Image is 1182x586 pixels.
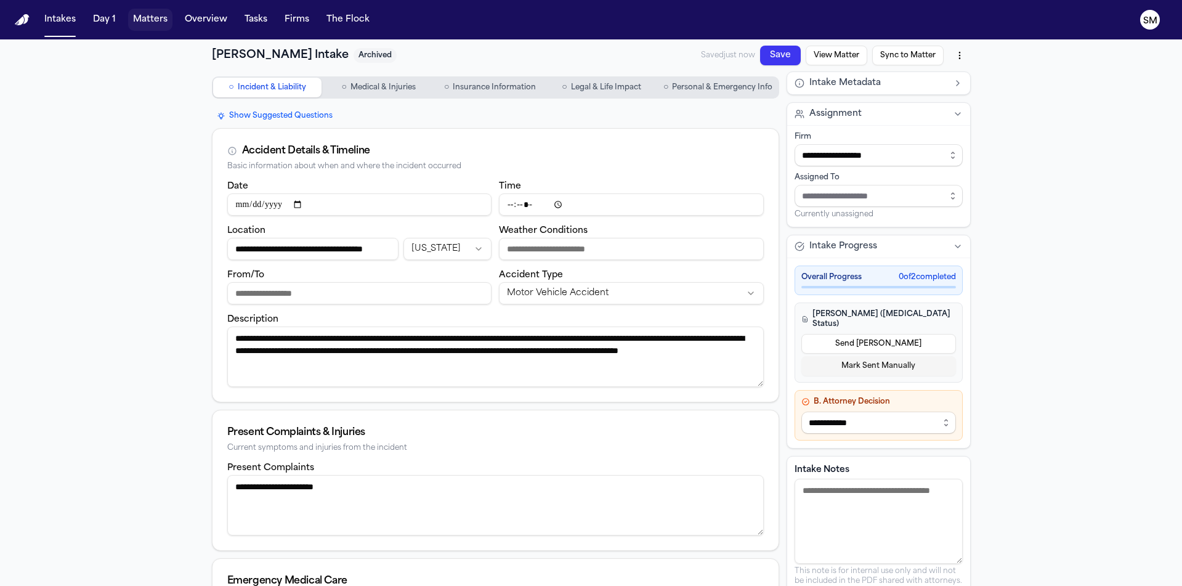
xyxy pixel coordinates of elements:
h1: [PERSON_NAME] Intake [212,47,349,64]
button: Intake Progress [787,235,970,258]
span: Personal & Emergency Info [672,83,772,92]
p: This note is for internal use only and will not be included in the PDF shared with attorneys. [795,566,963,586]
div: Accident Details & Timeline [242,144,370,158]
span: Assignment [809,108,862,120]
span: ○ [444,81,449,94]
div: Present Complaints & Injuries [227,425,764,440]
textarea: Intake notes [795,479,963,564]
label: Location [227,226,265,235]
span: Intake Progress [809,240,877,253]
button: Incident state [403,238,492,260]
a: Home [15,14,30,26]
img: Finch Logo [15,14,30,26]
input: Weather conditions [499,238,764,260]
label: Accident Type [499,271,563,280]
input: Select firm [795,144,963,166]
input: Incident date [227,193,492,216]
button: Show Suggested Questions [212,108,338,123]
span: Medical & Injuries [350,83,416,92]
label: Description [227,315,278,324]
span: Currently unassigned [795,210,873,219]
button: Save [760,46,801,65]
textarea: Present complaints [227,475,764,535]
span: Insurance Information [453,83,536,92]
button: Go to Insurance Information [435,78,544,97]
div: Basic information about when and where the incident occurred [227,162,764,171]
span: ○ [229,81,233,94]
input: From/To destination [227,282,492,304]
span: 0 of 2 completed [899,272,956,282]
button: Go to Medical & Injuries [324,78,433,97]
input: Incident time [499,193,764,216]
button: Go to Incident & Liability [213,78,322,97]
label: Present Complaints [227,463,314,473]
div: Firm [795,132,963,142]
label: Time [499,182,521,191]
span: Intake Metadata [809,77,881,89]
h4: B. Attorney Decision [801,397,956,407]
label: Date [227,182,248,191]
span: Archived [354,48,397,63]
label: Weather Conditions [499,226,588,235]
textarea: Incident description [227,327,764,387]
button: View Matter [806,46,867,65]
span: Overall Progress [801,272,862,282]
button: Go to Legal & Life Impact [547,78,656,97]
h4: [PERSON_NAME] ([MEDICAL_DATA] Status) [801,309,956,329]
button: Firms [280,9,314,31]
div: Assigned To [795,173,963,182]
span: ○ [342,81,347,94]
button: More actions [949,44,971,67]
button: Intakes [39,9,81,31]
span: Incident & Liability [238,83,306,92]
button: Assignment [787,103,970,125]
button: Send [PERSON_NAME] [801,334,956,354]
button: Intake Metadata [787,72,970,94]
span: Saved just now [701,51,755,60]
input: Incident location [227,238,399,260]
span: Legal & Life Impact [571,83,641,92]
button: Go to Personal & Emergency Info [658,78,777,97]
span: ○ [562,81,567,94]
div: Current symptoms and injuries from the incident [227,444,764,453]
button: Mark Sent Manually [801,356,956,376]
button: Day 1 [88,9,121,31]
button: Sync to Matter [872,46,944,65]
input: Assign to staff member [795,185,963,207]
button: The Flock [322,9,374,31]
label: From/To [227,271,264,280]
label: Intake Notes [795,464,963,476]
span: ○ [663,81,668,94]
button: Matters [128,9,172,31]
button: Overview [180,9,232,31]
button: Tasks [240,9,272,31]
